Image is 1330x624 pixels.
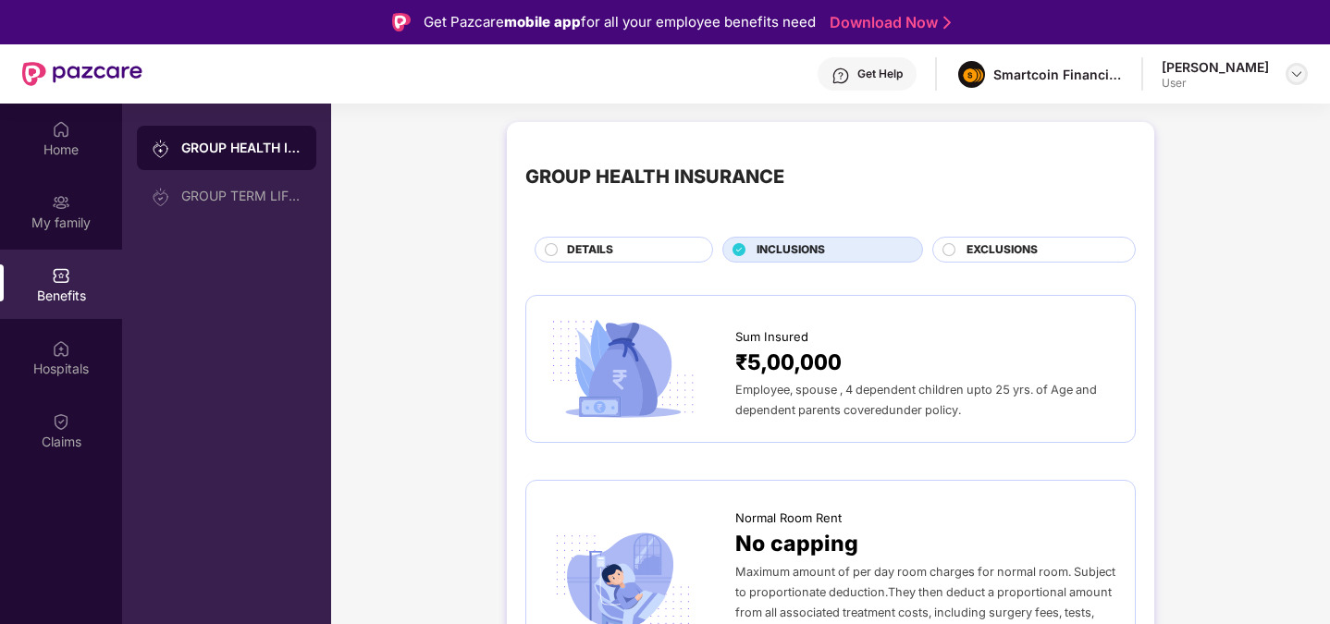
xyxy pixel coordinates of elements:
span: DETAILS [567,241,613,259]
a: Download Now [830,13,945,32]
div: [PERSON_NAME] [1162,58,1269,76]
img: svg+xml;base64,PHN2ZyBpZD0iQ2xhaW0iIHhtbG5zPSJodHRwOi8vd3d3LnczLm9yZy8yMDAwL3N2ZyIgd2lkdGg9IjIwIi... [52,412,70,431]
span: No capping [735,527,858,560]
img: New Pazcare Logo [22,62,142,86]
strong: mobile app [504,13,581,31]
span: Sum Insured [735,327,808,346]
div: GROUP HEALTH INSURANCE [525,163,784,191]
div: User [1162,76,1269,91]
div: GROUP HEALTH INSURANCE [181,139,302,157]
img: svg+xml;base64,PHN2ZyBpZD0iRHJvcGRvd24tMzJ4MzIiIHhtbG5zPSJodHRwOi8vd3d3LnczLm9yZy8yMDAwL3N2ZyIgd2... [1289,67,1304,81]
img: image%20(1).png [958,61,985,88]
img: icon [545,314,701,423]
div: GROUP TERM LIFE INSURANCE [181,189,302,203]
img: svg+xml;base64,PHN2ZyBpZD0iSGVscC0zMngzMiIgeG1sbnM9Imh0dHA6Ly93d3cudzMub3JnLzIwMDAvc3ZnIiB3aWR0aD... [831,67,850,85]
span: INCLUSIONS [757,241,825,259]
img: svg+xml;base64,PHN2ZyB3aWR0aD0iMjAiIGhlaWdodD0iMjAiIHZpZXdCb3g9IjAgMCAyMCAyMCIgZmlsbD0ibm9uZSIgeG... [52,193,70,212]
img: Logo [392,13,411,31]
img: svg+xml;base64,PHN2ZyBpZD0iQmVuZWZpdHMiIHhtbG5zPSJodHRwOi8vd3d3LnczLm9yZy8yMDAwL3N2ZyIgd2lkdGg9Ij... [52,266,70,285]
img: svg+xml;base64,PHN2ZyB3aWR0aD0iMjAiIGhlaWdodD0iMjAiIHZpZXdCb3g9IjAgMCAyMCAyMCIgZmlsbD0ibm9uZSIgeG... [152,188,170,206]
img: svg+xml;base64,PHN2ZyB3aWR0aD0iMjAiIGhlaWdodD0iMjAiIHZpZXdCb3g9IjAgMCAyMCAyMCIgZmlsbD0ibm9uZSIgeG... [152,140,170,158]
img: Stroke [943,13,951,32]
div: Smartcoin Financials Private Limited [993,66,1123,83]
span: Employee, spouse , 4 dependent children upto 25 yrs. of Age and dependent parents coveredunder po... [735,383,1097,417]
div: Get Help [857,67,903,81]
img: svg+xml;base64,PHN2ZyBpZD0iSG9tZSIgeG1sbnM9Imh0dHA6Ly93d3cudzMub3JnLzIwMDAvc3ZnIiB3aWR0aD0iMjAiIG... [52,120,70,139]
span: EXCLUSIONS [967,241,1038,259]
img: svg+xml;base64,PHN2ZyBpZD0iSG9zcGl0YWxzIiB4bWxucz0iaHR0cDovL3d3dy53My5vcmcvMjAwMC9zdmciIHdpZHRoPS... [52,339,70,358]
span: Normal Room Rent [735,508,842,527]
span: ₹5,00,000 [735,346,842,379]
div: Get Pazcare for all your employee benefits need [424,11,816,33]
